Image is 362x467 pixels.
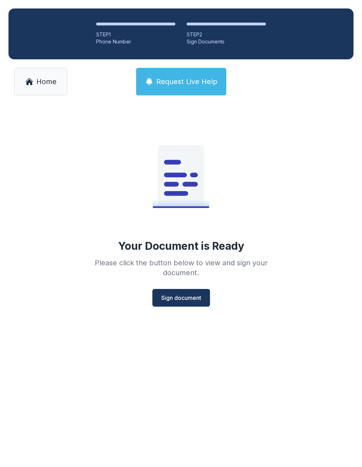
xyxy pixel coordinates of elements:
span: Request Live Help [156,77,217,87]
span: Sign document [161,294,201,302]
div: STEP 1 [96,31,175,38]
div: Phone Number [96,38,175,45]
div: Please click the button below to view and sign your document. [79,258,283,278]
div: Sign Documents [187,38,266,45]
div: Your Document is Ready [118,240,244,252]
span: Home [36,77,57,87]
div: STEP 2 [187,31,266,38]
